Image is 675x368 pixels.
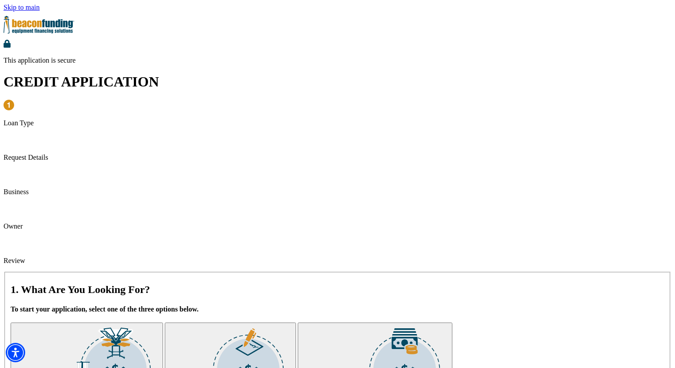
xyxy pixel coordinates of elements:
p: Owner [4,222,671,230]
p: Business [4,188,671,196]
p: Request Details [4,154,671,161]
h1: CREDIT APPLICATION [4,74,671,90]
p: This application is secure [4,56,671,64]
img: Step 2 [4,134,14,145]
h2: 1. What Are You Looking For? [11,284,664,296]
div: Accessibility Menu [6,343,25,362]
img: Step 5 [4,237,14,248]
h4: To start your application, select one of the three options below. [11,305,664,313]
img: Step 3 [4,169,14,179]
img: Step 4 [4,203,14,214]
a: Skip to main [4,4,40,11]
img: Step 1 [4,100,14,110]
p: Review [4,257,671,265]
p: Loan Type [4,119,671,127]
img: Beacon Funding Corporation logo [4,11,74,38]
img: lock icon to convery security [4,40,11,48]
